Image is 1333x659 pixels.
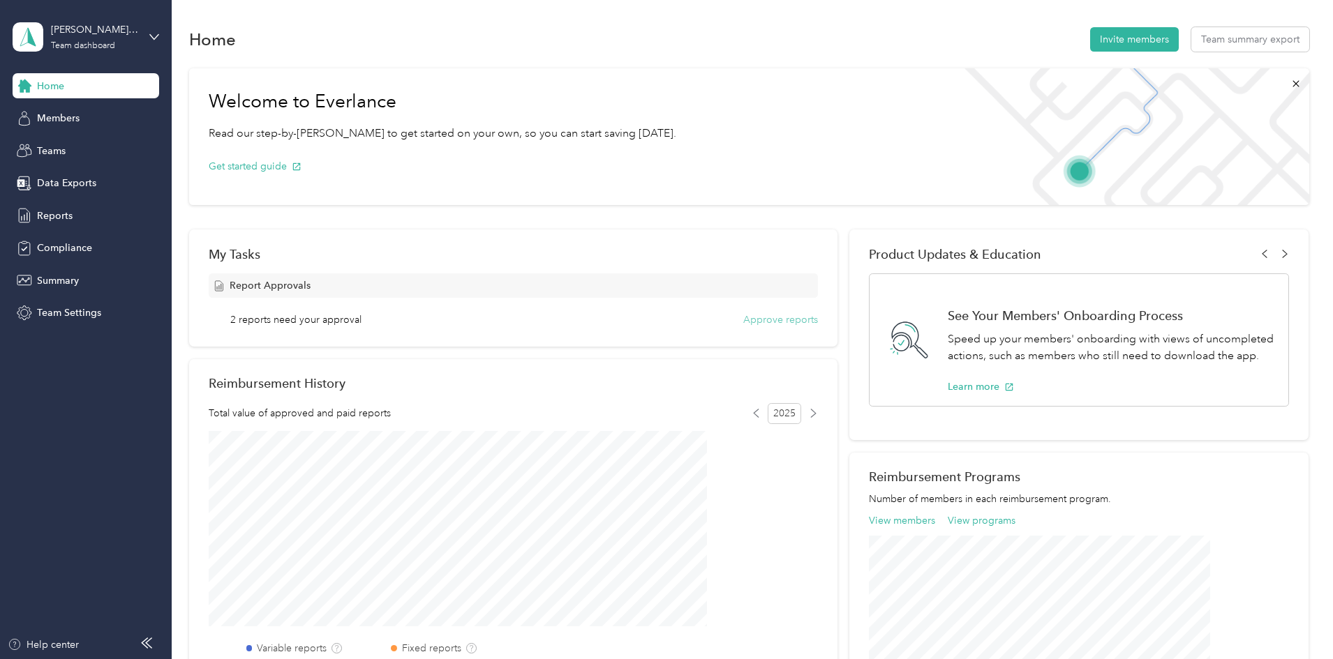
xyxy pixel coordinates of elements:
h1: Home [189,32,236,47]
iframe: Everlance-gr Chat Button Frame [1255,581,1333,659]
span: Data Exports [37,176,96,190]
span: Product Updates & Education [869,247,1041,262]
h1: See Your Members' Onboarding Process [948,308,1274,323]
h2: Reimbursement History [209,376,345,391]
span: Summary [37,273,79,288]
button: View programs [948,513,1015,528]
label: Fixed reports [402,641,461,656]
h2: Reimbursement Programs [869,469,1289,484]
span: 2 reports need your approval [230,312,362,327]
span: Report Approvals [230,278,311,293]
h1: Welcome to Everlance [209,91,676,113]
button: Help center [8,637,79,652]
span: Compliance [37,241,92,255]
span: Team Settings [37,305,101,320]
label: Variable reports [257,641,327,656]
div: My Tasks [209,247,818,262]
span: Teams [37,144,66,158]
button: Invite members [1090,27,1179,52]
p: Speed up your members' onboarding with views of uncompleted actions, such as members who still ne... [948,331,1274,365]
img: Welcome to everlance [951,68,1309,205]
span: Home [37,79,64,93]
button: Get started guide [209,159,301,174]
span: 2025 [768,403,801,424]
span: Reports [37,209,73,223]
button: Approve reports [743,312,818,327]
span: Total value of approved and paid reports [209,406,391,421]
p: Number of members in each reimbursement program. [869,492,1289,506]
span: Members [37,111,80,126]
div: [PERSON_NAME] Teams [51,22,138,37]
button: View members [869,513,935,528]
p: Read our step-by-[PERSON_NAME] to get started on your own, so you can start saving [DATE]. [209,125,676,142]
div: Team dashboard [51,42,115,50]
button: Learn more [948,379,1014,394]
button: Team summary export [1191,27,1309,52]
